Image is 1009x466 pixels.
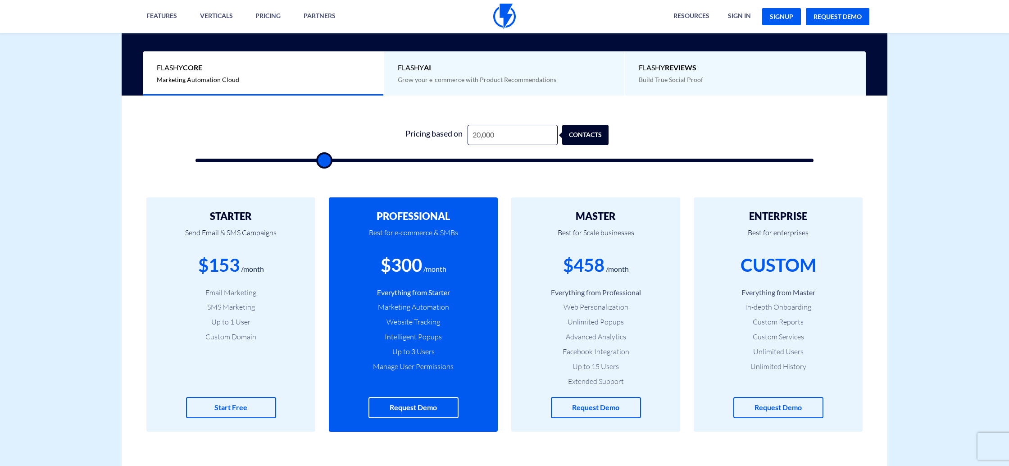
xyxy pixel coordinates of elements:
h2: MASTER [525,211,667,222]
div: $300 [381,252,422,278]
a: signup [762,8,801,25]
p: Best for enterprises [707,222,849,252]
b: Core [183,63,202,72]
li: Advanced Analytics [525,332,667,342]
b: REVIEWS [665,63,696,72]
div: /month [241,264,264,274]
p: Best for e-commerce & SMBs [342,222,484,252]
h2: PROFESSIONAL [342,211,484,222]
li: Email Marketing [160,288,302,298]
p: Send Email & SMS Campaigns [160,222,302,252]
li: In-depth Onboarding [707,302,849,312]
li: Custom Domain [160,332,302,342]
div: contacts [569,125,615,145]
div: /month [606,264,629,274]
li: Unlimited Popups [525,317,667,327]
li: Everything from Starter [342,288,484,298]
span: Flashy [639,63,852,73]
li: Custom Reports [707,317,849,327]
a: request demo [806,8,869,25]
li: Manage User Permissions [342,361,484,372]
div: Pricing based on [400,125,468,145]
li: Web Personalization [525,302,667,312]
li: Everything from Master [707,288,849,298]
a: Request Demo [551,397,641,418]
li: Website Tracking [342,317,484,327]
span: Grow your e-commerce with Product Recommendations [398,76,556,83]
li: Extended Support [525,376,667,387]
span: Flashy [398,63,611,73]
div: CUSTOM [741,252,816,278]
a: Start Free [186,397,276,418]
li: Intelligent Popups [342,332,484,342]
li: Up to 3 Users [342,347,484,357]
span: Build True Social Proof [639,76,703,83]
p: Best for Scale businesses [525,222,667,252]
a: Request Demo [368,397,459,418]
li: Up to 1 User [160,317,302,327]
li: Up to 15 Users [525,361,667,372]
li: Facebook Integration [525,347,667,357]
b: AI [424,63,431,72]
h2: STARTER [160,211,302,222]
li: Everything from Professional [525,288,667,298]
li: SMS Marketing [160,302,302,312]
span: Marketing Automation Cloud [157,76,239,83]
div: $153 [198,252,240,278]
h2: ENTERPRISE [707,211,849,222]
li: Marketing Automation [342,302,484,312]
div: $458 [563,252,604,278]
li: Unlimited Users [707,347,849,357]
div: /month [423,264,446,274]
li: Custom Services [707,332,849,342]
li: Unlimited History [707,361,849,372]
a: Request Demo [733,397,823,418]
span: Flashy [157,63,370,73]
